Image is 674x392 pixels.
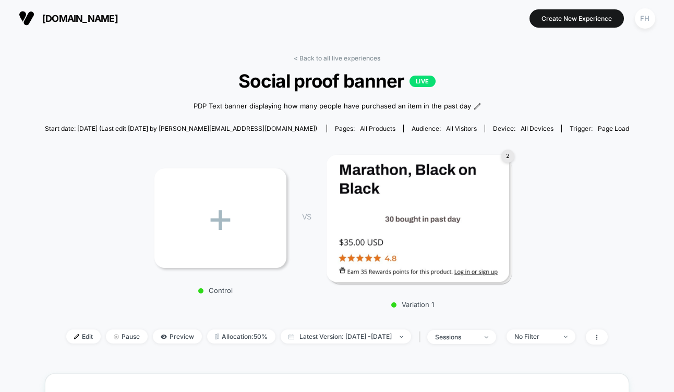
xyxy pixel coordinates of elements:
span: Social proof banner [74,70,600,92]
span: Pause [106,329,148,344]
img: end [114,334,119,339]
div: + [154,168,286,268]
button: FH [632,8,658,29]
p: Control [149,286,281,295]
span: Edit [66,329,101,344]
div: Pages: [335,125,395,132]
span: [DOMAIN_NAME] [42,13,118,24]
div: FH [635,8,655,29]
span: Device: [485,125,561,132]
p: Variation 1 [321,300,504,309]
img: end [564,336,568,338]
span: | [416,329,427,345]
img: end [485,336,488,338]
span: VS [302,212,310,221]
div: Audience: [412,125,477,132]
span: Allocation: 50% [207,329,275,344]
span: Latest Version: [DATE] - [DATE] [281,329,411,344]
img: Variation 1 main [327,155,509,283]
span: Preview [153,329,202,344]
img: end [400,336,403,338]
p: LIVE [410,76,436,87]
a: < Back to all live experiences [294,54,380,62]
div: sessions [435,333,477,341]
div: Trigger: [570,125,629,132]
span: all devices [521,125,553,132]
img: Visually logo [19,10,34,26]
button: Create New Experience [529,9,624,28]
img: calendar [288,334,294,339]
img: edit [74,334,79,339]
span: PDP Text banner displaying how many people have purchased an item in the past day [194,101,471,112]
span: Start date: [DATE] (Last edit [DATE] by [PERSON_NAME][EMAIL_ADDRESS][DOMAIN_NAME]) [45,125,317,132]
div: 2 [501,150,514,163]
div: No Filter [514,333,556,340]
span: all products [360,125,395,132]
span: Page Load [598,125,629,132]
span: All Visitors [446,125,477,132]
button: [DOMAIN_NAME] [16,10,121,27]
img: rebalance [215,334,219,339]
